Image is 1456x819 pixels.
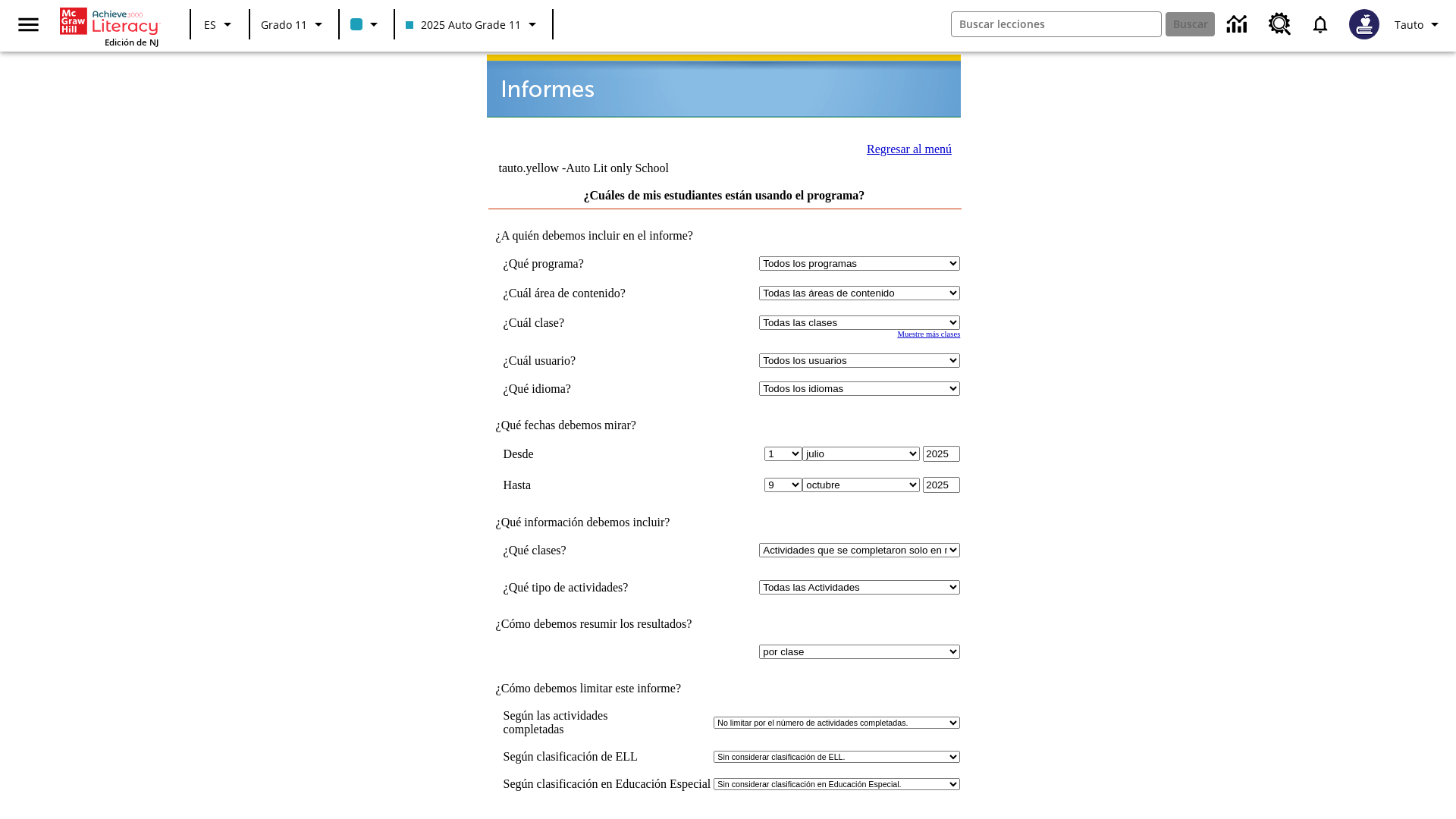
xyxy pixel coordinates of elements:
[504,580,675,595] td: ¿Qué tipo de actividades?
[204,17,216,33] span: ES
[406,17,521,33] span: 2025 Auto Grade 11
[504,287,626,300] nobr: ¿Cuál área de contenido?
[498,162,777,175] td: tauto.yellow -
[196,11,244,38] button: Lenguaje: ES, Selecciona un idioma
[488,229,961,243] td: ¿A quién debemos incluir en el informe?
[488,617,961,631] td: ¿Cómo debemos resumir los resultados?
[897,330,960,338] a: Muestre más clases
[60,5,158,48] div: Portada
[504,750,711,764] td: Según clasificación de ELL
[952,12,1161,36] input: Buscar campo
[6,2,51,47] button: Abrir el menú lateral
[488,516,961,529] td: ¿Qué información debemos incluir?
[488,419,961,432] td: ¿Qué fechas debemos mirar?
[344,11,389,38] button: El color de la clase es azul claro. Cambiar el color de la clase.
[504,446,675,462] td: Desde
[504,256,675,271] td: ¿Qué programa?
[487,55,961,118] img: header
[1301,5,1340,44] a: Notificaciones
[504,543,675,557] td: ¿Qué clases?
[504,353,675,368] td: ¿Cuál usuario?
[1389,11,1450,38] button: Perfil/Configuración
[1218,4,1260,45] a: Centro de información
[584,189,865,202] a: ¿Cuáles de mis estudiantes están usando el programa?
[504,709,711,736] td: Según las actividades completadas
[255,11,334,38] button: Grado: Grado 11, Elige un grado
[1395,17,1423,33] span: Tauto
[566,162,669,174] nobr: Auto Lit only School
[1349,9,1379,39] img: Avatar
[488,682,961,695] td: ¿Cómo debemos limitar este informe?
[504,477,675,493] td: Hasta
[504,777,711,791] td: Según clasificación en Educación Especial
[105,36,158,48] span: Edición de NJ
[504,381,675,396] td: ¿Qué idioma?
[1340,5,1389,44] button: Escoja un nuevo avatar
[504,315,675,330] td: ¿Cuál clase?
[867,143,952,155] a: Regresar al menú
[400,11,548,38] button: Clase: 2025 Auto Grade 11, Selecciona una clase
[1260,4,1301,45] a: Centro de recursos, Se abrirá en una pestaña nueva.
[261,17,307,33] span: Grado 11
